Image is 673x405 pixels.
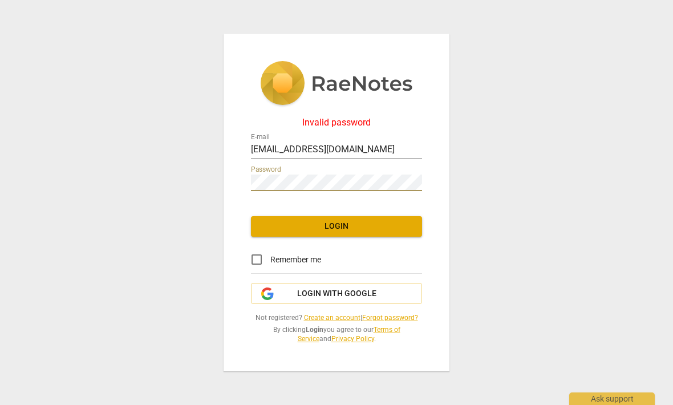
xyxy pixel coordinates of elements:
[270,254,321,266] span: Remember me
[569,392,655,405] div: Ask support
[298,326,400,343] a: Terms of Service
[251,283,422,305] button: Login with Google
[251,133,270,140] label: E-mail
[251,216,422,237] button: Login
[260,61,413,108] img: 5ac2273c67554f335776073100b6d88f.svg
[306,326,323,334] b: Login
[251,118,422,128] div: Invalid password
[251,166,281,173] label: Password
[362,314,418,322] a: Forgot password?
[331,335,374,343] a: Privacy Policy
[251,325,422,344] span: By clicking you agree to our and .
[251,313,422,323] span: Not registered? |
[260,221,413,232] span: Login
[297,288,376,299] span: Login with Google
[304,314,360,322] a: Create an account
